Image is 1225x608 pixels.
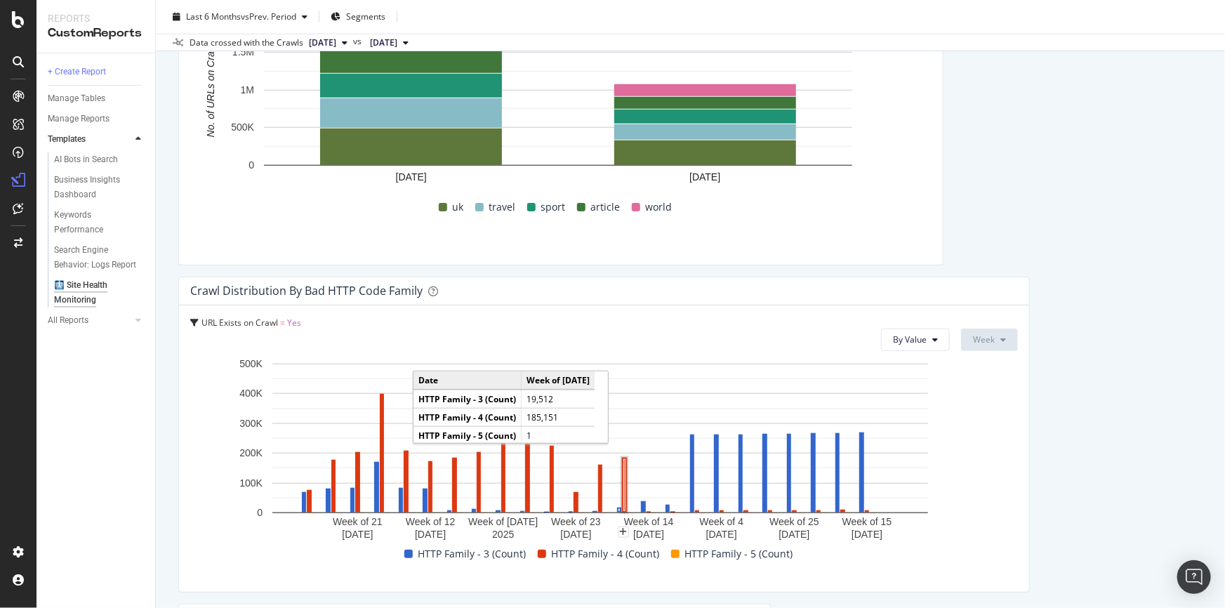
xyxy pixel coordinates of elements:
text: 2025 [492,529,514,540]
span: sport [541,199,566,216]
div: + Create Report [48,65,106,79]
div: Search Engine Behavior: Logs Report [54,243,137,272]
span: Segments [346,11,385,22]
text: [DATE] [415,529,446,540]
div: Business Insights Dashboard [54,173,135,202]
text: Week of 15 [842,516,892,527]
span: travel [489,199,516,216]
a: All Reports [48,313,131,328]
text: 500K [231,121,254,133]
div: 🩻 Site Health Monitoring [54,278,134,308]
span: HTTP Family - 3 (Count) [418,546,527,562]
text: No. of URLs on Crawl [205,41,216,137]
text: 400K [239,388,263,399]
text: 500K [239,358,263,369]
div: Crawl Distribution by Bad HTTP Code FamilyURL Exists on Crawl = YesBy ValueWeekA chart.DateWeek o... [178,277,1030,593]
div: Crawl Distribution by Bad HTTP Code Family [190,284,423,298]
a: + Create Report [48,65,145,79]
div: Manage Tables [48,91,105,106]
text: 0 [249,159,254,171]
span: = [280,317,285,329]
div: Open Intercom Messenger [1177,560,1211,594]
span: 2025 Sep. 19th [309,37,336,49]
text: 1.5M [232,46,254,58]
button: [DATE] [364,34,414,51]
a: AI Bots in Search [54,152,145,167]
text: [DATE] [852,529,882,540]
text: Week of 25 [769,516,819,527]
text: Week of 14 [624,516,674,527]
a: Templates [48,132,131,147]
div: Manage Reports [48,112,110,126]
span: article [591,199,621,216]
span: Last 6 Months [186,11,241,22]
a: Manage Tables [48,91,145,106]
span: By Value [893,333,927,345]
div: plus [618,527,629,538]
text: 100K [239,477,263,489]
text: Week of 12 [406,516,456,527]
text: Week of [DATE] [468,516,538,527]
button: Last 6 MonthsvsPrev. Period [167,6,313,28]
text: 0 [257,507,263,518]
text: [DATE] [706,529,737,540]
span: vs [353,35,364,48]
button: Segments [325,6,391,28]
button: By Value [881,329,950,351]
text: [DATE] [342,529,373,540]
text: 200K [239,447,263,458]
div: Data crossed with the Crawls [190,37,303,49]
div: All Reports [48,313,88,328]
text: Week of 23 [551,516,601,527]
text: [DATE] [633,529,664,540]
text: Week of 4 [699,516,743,527]
text: Week of 21 [333,516,383,527]
span: HTTP Family - 5 (Count) [685,546,793,562]
a: Search Engine Behavior: Logs Report [54,243,145,272]
a: Business Insights Dashboard [54,173,145,202]
button: Week [961,329,1018,351]
span: vs Prev. Period [241,11,296,22]
div: Keywords Performance [54,208,133,237]
span: uk [453,199,464,216]
svg: A chart. [190,7,925,197]
div: Templates [48,132,86,147]
button: [DATE] [303,34,353,51]
div: AI Bots in Search [54,152,118,167]
text: [DATE] [560,529,591,540]
span: Yes [287,317,301,329]
span: Week [973,333,995,345]
div: CustomReports [48,25,144,41]
text: [DATE] [689,171,720,183]
span: HTTP Family - 4 (Count) [552,546,660,562]
a: 🩻 Site Health Monitoring [54,278,145,308]
svg: A chart. [190,357,1010,543]
a: Manage Reports [48,112,145,126]
text: 1M [241,84,254,95]
a: Keywords Performance [54,208,145,237]
span: URL Exists on Crawl [201,317,278,329]
span: 2025 Apr. 4th [370,37,397,49]
text: [DATE] [779,529,809,540]
text: [DATE] [396,171,427,183]
div: Reports [48,11,144,25]
span: world [646,199,673,216]
text: 300K [239,418,263,429]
